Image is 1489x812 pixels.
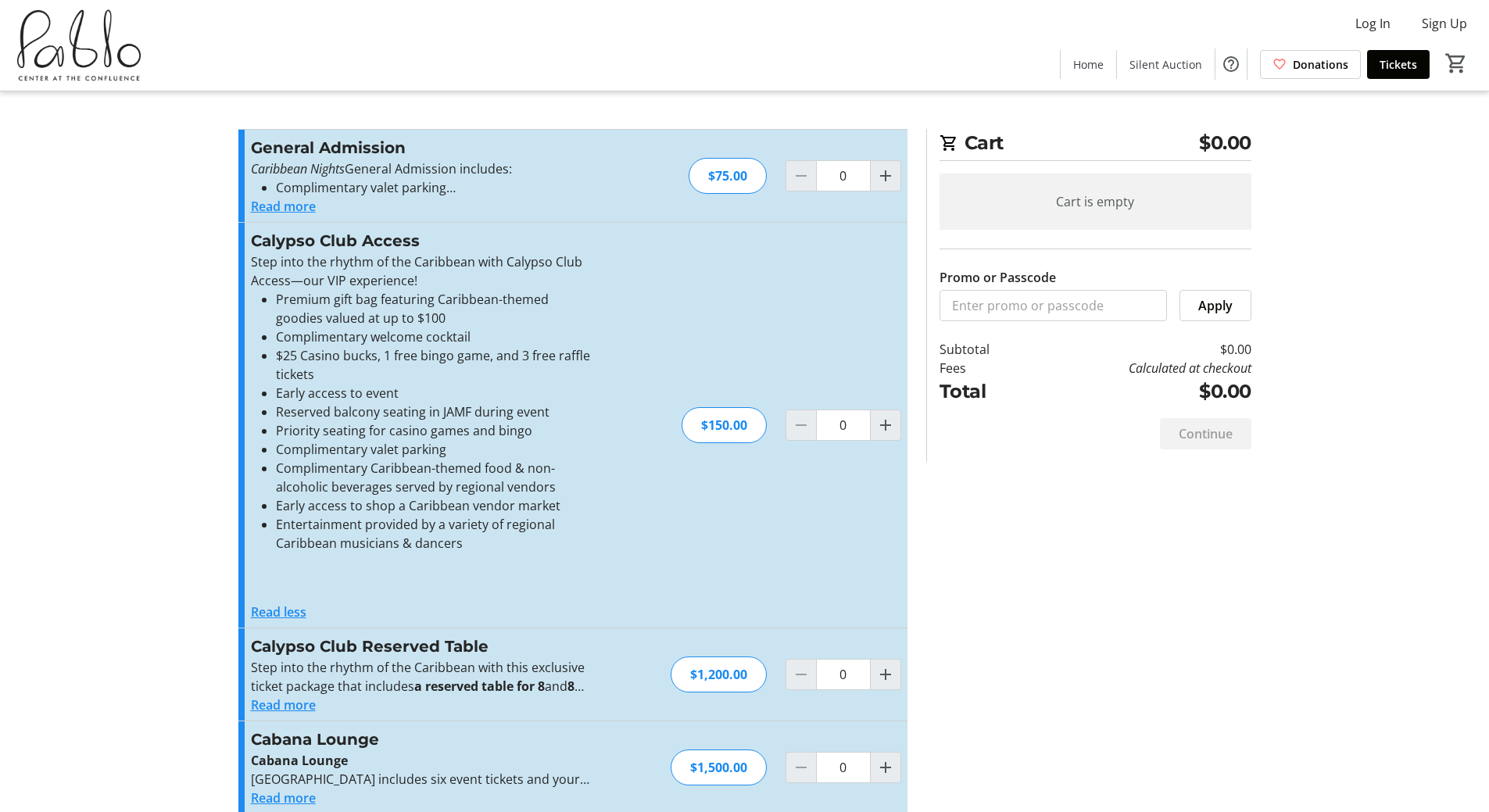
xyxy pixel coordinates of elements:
[940,340,1030,359] td: Subtotal
[1380,56,1417,73] span: Tickets
[816,752,871,783] input: Cabana Lounge Quantity
[1422,14,1467,33] span: Sign Up
[682,407,767,443] div: $150.00
[816,160,871,191] input: General Admission Quantity
[1117,50,1215,79] a: Silent Auction
[1260,50,1361,79] a: Donations
[871,660,900,689] button: Increment by one
[276,402,592,421] li: Reserved balcony seating in JAMF during event
[276,346,592,384] li: $25 Casino bucks, 1 free bingo game, and 3 free raffle tickets
[816,659,871,690] input: Calypso Club Reserved Table Quantity
[276,384,592,402] li: Early access to event
[1199,129,1251,157] span: $0.00
[871,753,900,782] button: Increment by one
[940,290,1167,321] input: Enter promo or passcode
[671,656,767,692] div: $1,200.00
[1061,50,1116,79] a: Home
[276,178,592,197] li: Complimentary valet parking
[816,410,871,441] input: Calypso Club Access Quantity
[1409,11,1480,36] button: Sign Up
[251,159,592,178] p: General Admission includes:
[251,752,348,769] strong: Cabana Lounge
[1215,48,1247,80] button: Help
[1355,14,1391,33] span: Log In
[276,290,592,327] li: Premium gift bag featuring Caribbean-themed goodies valued at up to $100
[1029,377,1251,406] td: $0.00
[1029,359,1251,377] td: Calculated at checkout
[251,728,592,751] h3: Cabana Lounge
[251,696,316,714] button: Read more
[276,496,592,515] li: Early access to shop a Caribbean vendor market
[940,359,1030,377] td: Fees
[1367,50,1430,79] a: Tickets
[276,327,592,346] li: Complimentary welcome cocktail
[251,229,592,252] h3: Calypso Club Access
[1198,296,1233,315] span: Apply
[276,515,592,553] li: Entertainment provided by a variety of regional Caribbean musicians & dancers
[276,421,592,440] li: Priority seating for casino games and bingo
[1442,49,1470,77] button: Cart
[940,268,1056,287] label: Promo or Passcode
[251,635,592,658] h3: Calypso Club Reserved Table
[9,6,149,84] img: Pablo Center's Logo
[251,658,592,696] p: Step into the rhythm of the Caribbean with this exclusive ticket package that includes and —our u...
[251,136,592,159] h3: General Admission
[251,252,592,290] p: Step into the rhythm of the Caribbean with Calypso Club Access—our VIP experience!
[251,160,345,177] em: Caribbean Nights
[671,749,767,785] div: $1,500.00
[1129,56,1202,73] span: Silent Auction
[871,410,900,440] button: Increment by one
[276,459,592,496] li: Complimentary Caribbean-themed food & non-alcoholic beverages served by regional vendors
[940,173,1251,230] div: Cart is empty
[276,440,592,459] li: Complimentary valet parking
[251,789,316,807] button: Read more
[940,129,1251,161] h2: Cart
[251,603,306,621] button: Read less
[1179,290,1251,321] button: Apply
[689,158,767,194] div: $75.00
[251,197,316,216] button: Read more
[940,377,1030,406] td: Total
[1073,56,1104,73] span: Home
[251,770,592,789] p: [GEOGRAPHIC_DATA] includes six event tickets and your own private cabana-style seating area.
[871,161,900,191] button: Increment by one
[1029,340,1251,359] td: $0.00
[414,678,545,695] strong: a reserved table for 8
[1293,56,1348,73] span: Donations
[1343,11,1403,36] button: Log In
